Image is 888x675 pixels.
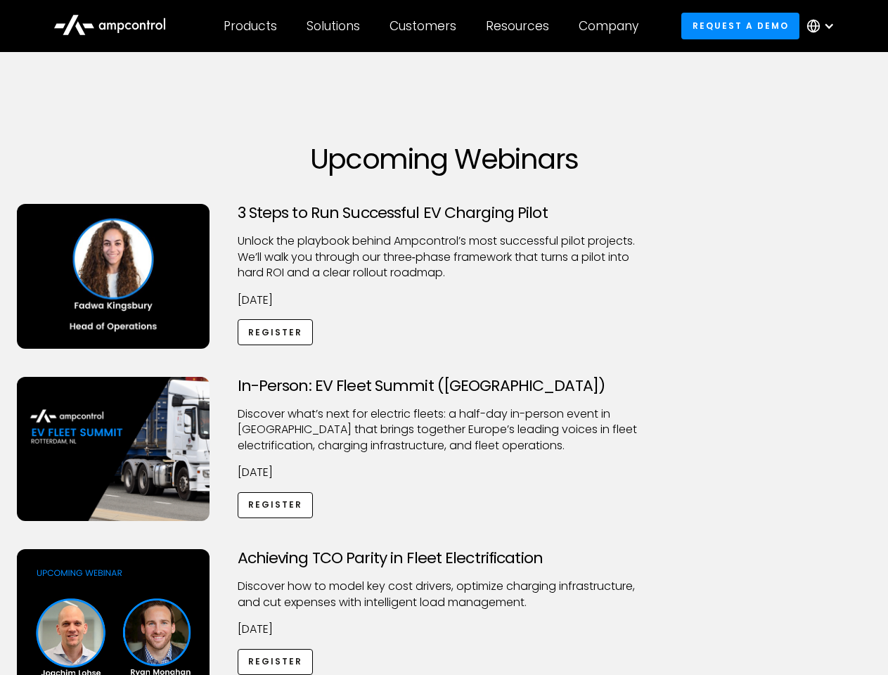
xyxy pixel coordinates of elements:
div: Customers [390,18,456,34]
h3: Achieving TCO Parity in Fleet Electrification [238,549,651,567]
div: Products [224,18,277,34]
p: ​Discover what’s next for electric fleets: a half-day in-person event in [GEOGRAPHIC_DATA] that b... [238,406,651,454]
p: [DATE] [238,622,651,637]
div: Resources [486,18,549,34]
h1: Upcoming Webinars [17,142,872,176]
p: Discover how to model key cost drivers, optimize charging infrastructure, and cut expenses with i... [238,579,651,610]
a: Request a demo [681,13,799,39]
p: Unlock the playbook behind Ampcontrol’s most successful pilot projects. We’ll walk you through ou... [238,233,651,281]
p: [DATE] [238,465,651,480]
a: Register [238,649,314,675]
a: Register [238,492,314,518]
a: Register [238,319,314,345]
h3: In-Person: EV Fleet Summit ([GEOGRAPHIC_DATA]) [238,377,651,395]
div: Company [579,18,638,34]
div: Solutions [307,18,360,34]
p: [DATE] [238,292,651,308]
h3: 3 Steps to Run Successful EV Charging Pilot [238,204,651,222]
